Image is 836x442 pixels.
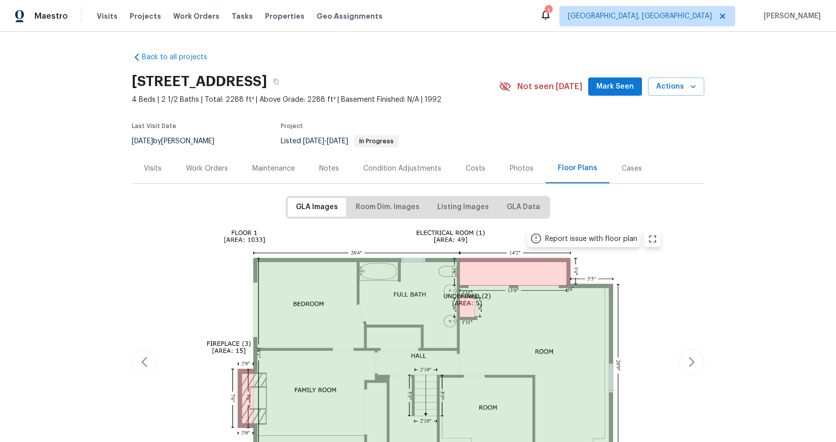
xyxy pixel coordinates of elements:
[356,201,420,214] span: Room Dim. Images
[281,138,399,145] span: Listed
[252,164,295,174] div: Maintenance
[429,198,497,217] button: Listing Images
[355,138,398,144] span: In Progress
[173,11,219,21] span: Work Orders
[648,77,704,96] button: Actions
[132,138,153,145] span: [DATE]
[499,198,548,217] button: GLA Data
[507,201,540,214] span: GLA Data
[186,164,228,174] div: Work Orders
[132,135,226,147] div: by [PERSON_NAME]
[144,164,162,174] div: Visits
[267,72,285,91] button: Copy Address
[656,81,696,93] span: Actions
[132,95,499,105] span: 4 Beds | 2 1/2 Baths | Total: 2288 ft² | Above Grade: 2288 ft² | Basement Finished: N/A | 1992
[568,11,712,21] span: [GEOGRAPHIC_DATA], [GEOGRAPHIC_DATA]
[281,123,303,129] span: Project
[510,164,534,174] div: Photos
[348,198,428,217] button: Room Dim. Images
[588,77,642,96] button: Mark Seen
[317,11,383,21] span: Geo Assignments
[759,11,821,21] span: [PERSON_NAME]
[517,82,582,92] span: Not seen [DATE]
[34,11,68,21] span: Maestro
[327,138,348,145] span: [DATE]
[132,123,176,129] span: Last Visit Date
[296,201,338,214] span: GLA Images
[644,231,661,247] button: zoom in
[303,138,324,145] span: [DATE]
[545,234,637,244] div: Report issue with floor plan
[288,198,346,217] button: GLA Images
[596,81,634,93] span: Mark Seen
[232,13,253,20] span: Tasks
[130,11,161,21] span: Projects
[466,164,485,174] div: Costs
[265,11,305,21] span: Properties
[545,6,552,16] div: 1
[558,163,597,173] div: Floor Plans
[363,164,441,174] div: Condition Adjustments
[303,138,348,145] span: -
[622,164,642,174] div: Cases
[97,11,118,21] span: Visits
[132,76,267,87] h2: [STREET_ADDRESS]
[437,201,489,214] span: Listing Images
[132,52,229,62] a: Back to all projects
[319,164,339,174] div: Notes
